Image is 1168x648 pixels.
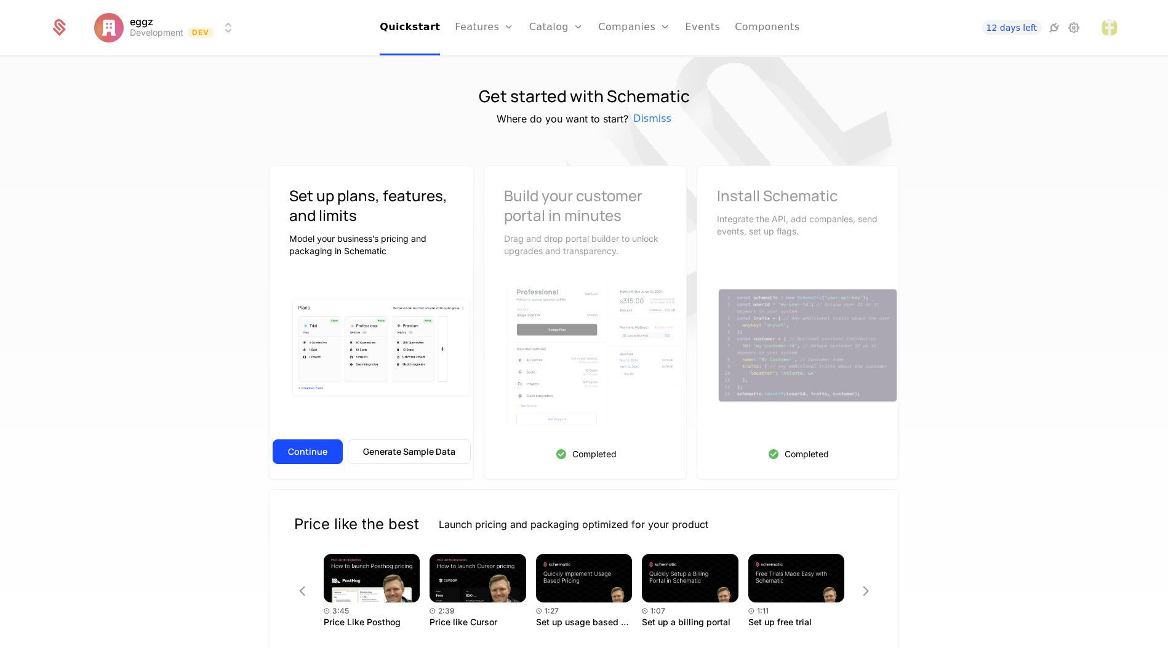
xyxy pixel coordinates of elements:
a: Price Like Posthog3:45Price Like Posthog [324,554,420,628]
span: eggz [130,17,153,26]
img: eggz [94,13,124,42]
span: 1:07 [650,607,665,615]
button: Generate Sample Data [348,439,471,464]
p: Model your business’s pricing and packaging in Schematic [289,233,454,257]
a: Price like Cursor2:39Price like Cursor [430,554,526,628]
button: Open user button [1101,19,1118,36]
span: Dev [188,28,214,38]
button: Continue [273,439,343,464]
button: Next [858,582,874,599]
span: Dismiss [633,111,671,126]
button: Previous [294,582,310,599]
a: Set up free trial1:11Set up free trial [748,554,844,628]
a: Set up usage based pricing1:27Set up usage based pricing [536,554,632,628]
div: Set up free trial [748,617,844,627]
span: Completed [785,448,829,460]
span: 3:45 [332,607,349,615]
div: Price Like Posthog [324,617,420,627]
p: Drag and drop portal builder to unlock upgrades and transparency. [504,233,666,257]
h1: Get started with Schematic [479,87,690,106]
div: Set up a billing portal [642,617,738,627]
div: Price like Cursor [430,617,526,627]
img: Component view [504,276,686,435]
div: Development [130,26,183,39]
span: 2:39 [438,607,455,615]
h3: Install Schematic [717,186,879,206]
h3: Build your customer portal in minutes [504,186,666,225]
h3: Set up plans, features, and limits [289,186,454,225]
button: Select environment [98,14,236,41]
p: Integrate the API, add companies, send events, set up flags. [717,213,879,238]
img: Plan cards [289,297,473,399]
div: Set up usage based pricing [536,617,632,627]
h5: Where do you want to start? [497,111,628,126]
a: Set up a billing portal1:07Set up a billing portal [642,554,738,628]
span: 1:11 [757,607,769,615]
a: Settings [1066,20,1081,35]
img: Alex Edward [1101,19,1118,36]
a: Integrations [1047,20,1062,35]
span: 1:27 [545,607,559,615]
img: Schematic integration code [717,288,899,404]
span: Completed [572,448,617,460]
a: 12 days left [982,20,1042,35]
